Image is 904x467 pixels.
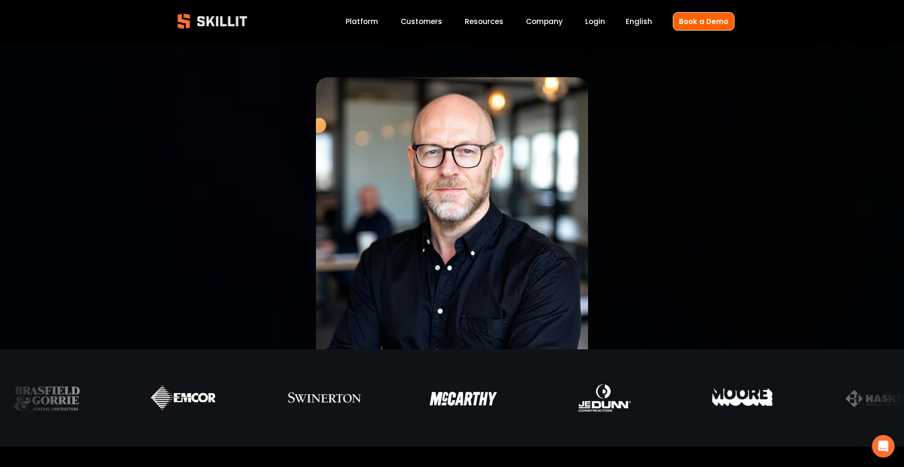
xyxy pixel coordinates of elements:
a: Company [526,15,563,28]
a: Platform [346,15,378,28]
div: Open Intercom Messenger [872,435,895,458]
a: Login [585,15,605,28]
span: Resources [465,16,503,27]
a: folder dropdown [465,15,503,28]
a: Customers [401,15,442,28]
div: language picker [626,15,652,28]
img: Skillit [169,7,255,35]
a: Book a Demo [673,12,734,31]
span: English [626,16,652,27]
